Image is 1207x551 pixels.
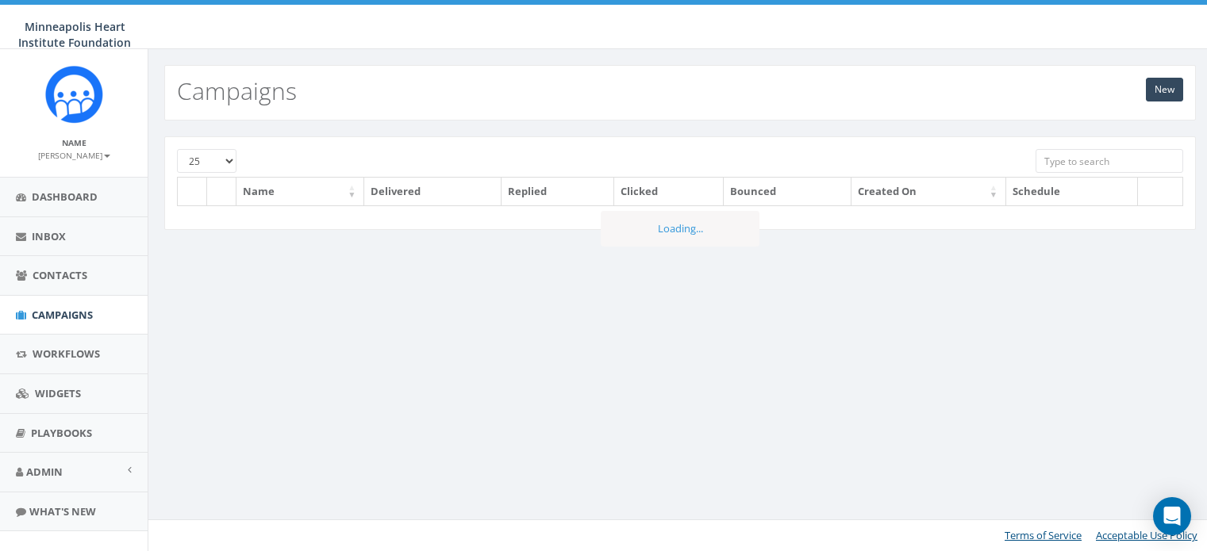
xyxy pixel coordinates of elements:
[1153,497,1191,535] div: Open Intercom Messenger
[33,268,87,282] span: Contacts
[38,150,110,161] small: [PERSON_NAME]
[32,189,98,204] span: Dashboard
[1096,528,1197,542] a: Acceptable Use Policy
[1006,178,1138,205] th: Schedule
[724,178,851,205] th: Bounced
[177,78,297,104] h2: Campaigns
[38,147,110,162] a: [PERSON_NAME]
[32,308,93,322] span: Campaigns
[364,178,501,205] th: Delivered
[1005,528,1082,542] a: Terms of Service
[614,178,724,205] th: Clicked
[851,178,1006,205] th: Created On
[31,426,92,440] span: Playbooks
[236,178,364,205] th: Name
[44,65,104,124] img: Rally_Platform_Icon.png
[1146,78,1183,101] a: New
[35,386,81,400] span: Widgets
[601,211,759,247] div: Loading...
[29,504,96,518] span: What's New
[1036,149,1183,173] input: Type to search
[502,178,614,205] th: Replied
[26,465,63,479] span: Admin
[33,346,100,361] span: Workflows
[62,137,86,148] small: Name
[18,19,131,50] span: Minneapolis Heart Institute Foundation
[32,229,66,243] span: Inbox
